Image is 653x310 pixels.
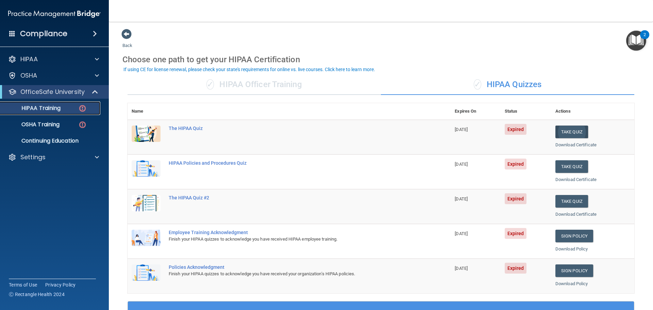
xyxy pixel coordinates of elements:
span: Expired [505,159,527,169]
span: [DATE] [455,162,468,167]
a: Sign Policy [555,264,593,277]
th: Actions [551,103,634,120]
button: Open Resource Center, 2 new notifications [626,31,646,51]
th: Status [501,103,551,120]
a: OfficeSafe University [8,88,99,96]
span: [DATE] [455,231,468,236]
p: Continuing Education [4,137,97,144]
div: HIPAA Quizzes [381,75,634,95]
span: ✓ [206,79,214,89]
a: Privacy Policy [45,281,76,288]
div: Employee Training Acknowledgment [169,230,417,235]
p: OSHA Training [4,121,60,128]
span: ✓ [474,79,481,89]
div: 2 [643,35,646,44]
a: OSHA [8,71,99,80]
h4: Compliance [20,29,67,38]
p: Settings [20,153,46,161]
div: Finish your HIPAA quizzes to acknowledge you have received HIPAA employee training. [169,235,417,243]
div: The HIPAA Quiz #2 [169,195,417,200]
span: [DATE] [455,266,468,271]
button: Take Quiz [555,126,588,138]
a: Download Policy [555,281,588,286]
p: HIPAA [20,55,38,63]
p: HIPAA Training [4,105,61,112]
span: Expired [505,193,527,204]
div: HIPAA Officer Training [128,75,381,95]
a: Sign Policy [555,230,593,242]
div: Finish your HIPAA quizzes to acknowledge you have received your organization’s HIPAA policies. [169,270,417,278]
a: Terms of Use [9,281,37,288]
img: danger-circle.6113f641.png [78,120,87,129]
span: Expired [505,263,527,274]
button: If using CE for license renewal, please check your state's requirements for online vs. live cours... [122,66,376,73]
div: The HIPAA Quiz [169,126,417,131]
div: Policies Acknowledgment [169,264,417,270]
a: Settings [8,153,99,161]
th: Name [128,103,165,120]
span: [DATE] [455,127,468,132]
img: PMB logo [8,7,101,21]
button: Take Quiz [555,160,588,173]
button: Take Quiz [555,195,588,208]
a: Back [122,35,132,48]
a: Download Certificate [555,177,597,182]
p: OSHA [20,71,37,80]
span: [DATE] [455,196,468,201]
span: Expired [505,228,527,239]
a: HIPAA [8,55,99,63]
div: If using CE for license renewal, please check your state's requirements for online vs. live cours... [123,67,375,72]
a: Download Certificate [555,212,597,217]
a: Download Policy [555,246,588,251]
div: Choose one path to get your HIPAA Certification [122,50,639,69]
div: HIPAA Policies and Procedures Quiz [169,160,417,166]
a: Download Certificate [555,142,597,147]
p: OfficeSafe University [20,88,85,96]
span: Expired [505,124,527,135]
img: danger-circle.6113f641.png [78,104,87,113]
span: Ⓒ Rectangle Health 2024 [9,291,65,298]
th: Expires On [451,103,500,120]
